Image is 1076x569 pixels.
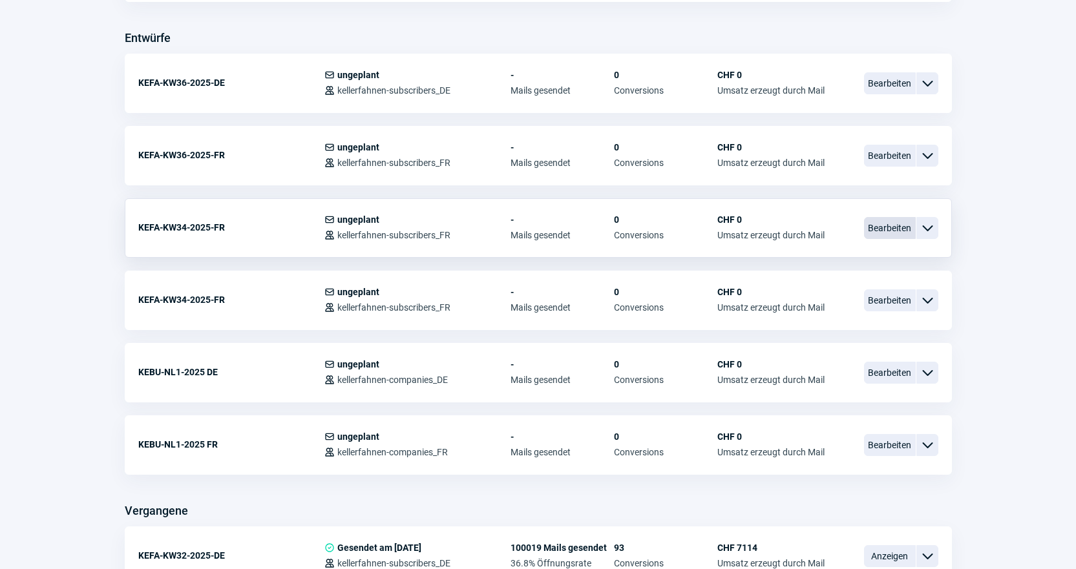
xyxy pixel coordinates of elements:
[717,558,825,568] span: Umsatz erzeugt durch Mail
[337,70,379,80] span: ungeplant
[717,158,825,168] span: Umsatz erzeugt durch Mail
[337,359,379,369] span: ungeplant
[864,217,916,239] span: Bearbeiten
[614,543,717,553] span: 93
[864,145,916,167] span: Bearbeiten
[717,302,825,313] span: Umsatz erzeugt durch Mail
[614,302,717,313] span: Conversions
[511,158,614,168] span: Mails gesendet
[337,142,379,152] span: ungeplant
[864,289,916,311] span: Bearbeiten
[614,85,717,96] span: Conversions
[717,359,825,369] span: CHF 0
[511,359,614,369] span: -
[511,230,614,240] span: Mails gesendet
[337,158,450,168] span: kellerfahnen-subscribers_FR
[717,543,825,553] span: CHF 7114
[717,287,825,297] span: CHF 0
[511,214,614,225] span: -
[614,158,717,168] span: Conversions
[614,431,717,442] span: 0
[511,447,614,457] span: Mails gesendet
[614,142,717,152] span: 0
[614,287,717,297] span: 0
[511,375,614,385] span: Mails gesendet
[717,431,825,442] span: CHF 0
[337,447,448,457] span: kellerfahnen-companies_FR
[138,287,324,313] div: KEFA-KW34-2025-FR
[614,375,717,385] span: Conversions
[717,230,825,240] span: Umsatz erzeugt durch Mail
[138,142,324,168] div: KEFA-KW36-2025-FR
[864,434,916,456] span: Bearbeiten
[125,28,171,48] h3: Entwürfe
[614,214,717,225] span: 0
[138,359,324,385] div: KEBU-NL1-2025 DE
[138,431,324,457] div: KEBU-NL1-2025 FR
[511,302,614,313] span: Mails gesendet
[337,85,450,96] span: kellerfahnen-subscribers_DE
[337,558,450,568] span: kellerfahnen-subscribers_DE
[864,72,916,94] span: Bearbeiten
[337,287,379,297] span: ungeplant
[511,431,614,442] span: -
[337,230,450,240] span: kellerfahnen-subscribers_FR
[337,302,450,313] span: kellerfahnen-subscribers_FR
[864,545,916,567] span: Anzeigen
[717,70,825,80] span: CHF 0
[125,501,188,521] h3: Vergangene
[337,214,379,225] span: ungeplant
[511,142,614,152] span: -
[614,230,717,240] span: Conversions
[511,85,614,96] span: Mails gesendet
[511,70,614,80] span: -
[511,543,614,553] span: 100019 Mails gesendet
[337,543,421,553] span: Gesendet am [DATE]
[717,85,825,96] span: Umsatz erzeugt durch Mail
[337,375,448,385] span: kellerfahnen-companies_DE
[864,362,916,384] span: Bearbeiten
[614,359,717,369] span: 0
[614,70,717,80] span: 0
[717,142,825,152] span: CHF 0
[138,543,324,568] div: KEFA-KW32-2025-DE
[511,287,614,297] span: -
[337,431,379,442] span: ungeplant
[717,375,825,385] span: Umsatz erzeugt durch Mail
[138,214,324,240] div: KEFA-KW34-2025-FR
[717,214,825,225] span: CHF 0
[511,558,614,568] span: 36.8% Öffnungsrate
[717,447,825,457] span: Umsatz erzeugt durch Mail
[614,558,717,568] span: Conversions
[614,447,717,457] span: Conversions
[138,70,324,96] div: KEFA-KW36-2025-DE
